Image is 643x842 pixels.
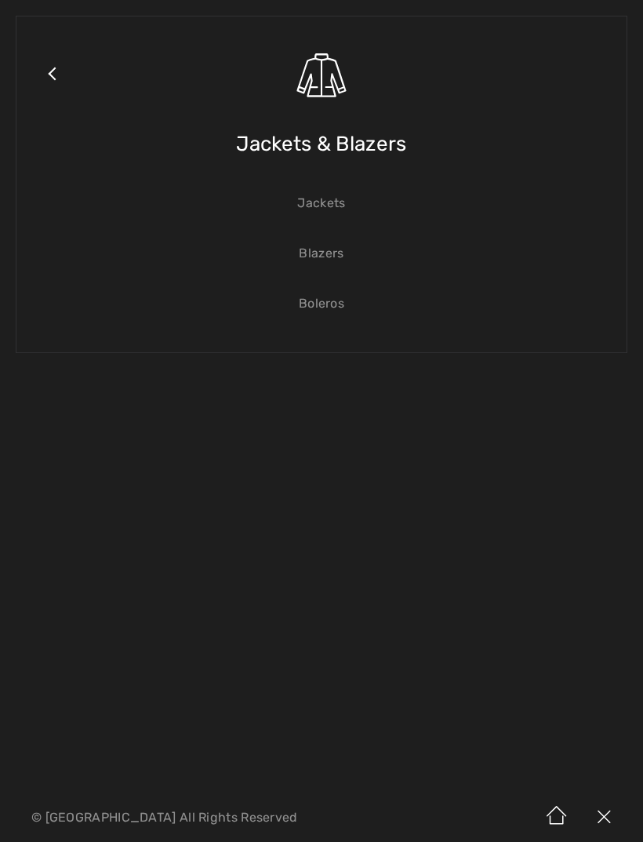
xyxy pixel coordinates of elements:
img: Home [533,793,580,842]
a: Blazers [32,236,611,271]
p: © [GEOGRAPHIC_DATA] All Rights Reserved [31,812,379,823]
span: Help [36,11,68,25]
a: Boleros [32,286,611,321]
a: Jackets [32,186,611,221]
span: Jackets & Blazers [236,116,406,172]
img: X [580,793,627,842]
